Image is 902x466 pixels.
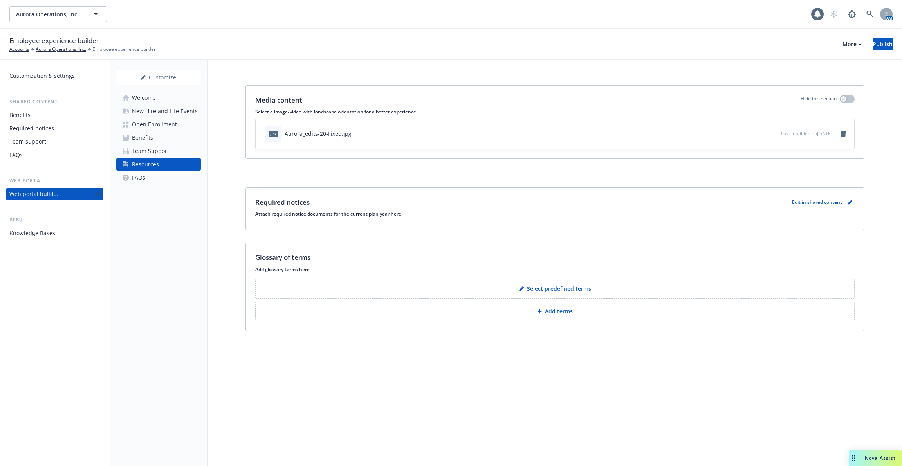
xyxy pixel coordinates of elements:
div: Shared content [6,98,103,106]
a: Required notices [6,122,103,135]
div: Team Support [132,145,169,157]
div: New Hire and Life Events [132,105,198,117]
button: download file [758,130,765,138]
button: Select predefined terms [255,279,855,299]
p: Add terms [545,308,573,315]
div: Aurora_edits-20-Fixed.jpg [285,130,352,138]
a: Resources [116,158,201,171]
a: Report a Bug [844,6,860,22]
div: Drag to move [849,450,859,466]
div: Resources [132,158,159,171]
span: jpg [269,131,278,137]
span: Employee experience builder [92,46,156,53]
a: Welcome [116,92,201,104]
a: FAQs [116,171,201,184]
p: Hide this section [801,95,837,105]
a: pencil [845,198,855,207]
a: Search [862,6,878,22]
a: Benefits [6,109,103,121]
span: Last modified on [DATE] [781,130,832,137]
p: Select a image/video with landscape orientation for a better experience [255,108,855,115]
p: Glossary of terms [255,252,310,263]
a: Benefits [116,131,201,144]
div: Welcome [132,92,156,104]
div: Open Enrollment [132,118,177,131]
a: Knowledge Bases [6,227,103,239]
p: Attach required notice documents for the current plan year here [255,211,855,217]
button: Nova Assist [849,450,902,466]
a: Team support [6,135,103,148]
div: Benefits [132,131,153,144]
button: Aurora Operations, Inc. [9,6,107,22]
div: More [842,38,862,50]
a: Open Enrollment [116,118,201,131]
button: More [833,38,871,50]
button: Add terms [255,302,855,321]
div: Benji [6,216,103,224]
div: Web portal builder [9,188,58,200]
p: Select predefined terms [527,285,591,293]
div: Required notices [9,122,54,135]
a: FAQs [6,149,103,161]
a: New Hire and Life Events [116,105,201,117]
div: Publish [873,38,893,50]
button: preview file [771,130,778,138]
div: Benefits [9,109,31,121]
a: Team Support [116,145,201,157]
a: Customization & settings [6,70,103,82]
p: Media content [255,95,302,105]
div: Knowledge Bases [9,227,55,239]
p: Add glossary terms here [255,266,855,273]
a: Start snowing [826,6,842,22]
a: Accounts [9,46,29,53]
a: Web portal builder [6,188,103,200]
a: remove [839,129,848,139]
span: Aurora Operations, Inc. [16,10,84,18]
div: Web portal [6,177,103,185]
div: FAQs [132,171,145,184]
button: Publish [873,38,893,50]
span: Nova Assist [865,455,896,461]
p: Edit in shared content [792,199,842,205]
div: Customization & settings [9,70,75,82]
button: Customize [116,70,201,85]
span: Employee experience builder [9,36,99,46]
p: Required notices [255,197,310,207]
div: Team support [9,135,46,148]
a: Aurora Operations, Inc. [36,46,86,53]
div: FAQs [9,149,23,161]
